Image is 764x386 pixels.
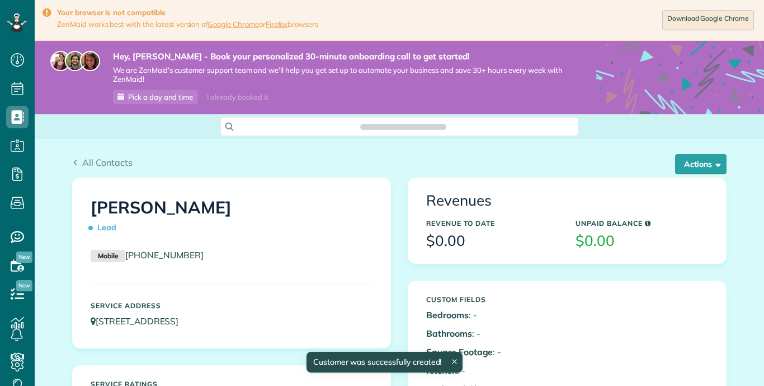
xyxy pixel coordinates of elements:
[128,92,193,101] span: Pick a day and time
[113,90,198,104] a: Pick a day and time
[80,51,100,71] img: michelle-19f622bdf1676172e81f8f8fba1fb50e276960ebfe0243fe18214015130c80e4.jpg
[16,280,32,291] span: New
[426,364,559,377] p: : -
[426,309,559,322] p: : -
[675,154,727,174] button: Actions
[426,346,559,359] p: : -
[426,296,559,303] h5: Custom Fields
[426,220,559,227] h5: Revenue to Date
[426,309,469,320] b: Bedrooms
[91,315,189,327] a: [STREET_ADDRESS]
[16,252,32,263] span: New
[113,66,563,85] span: We are ZenMaid’s customer support team and we’ll help you get set up to automate your business an...
[207,20,259,29] a: Google Chrome
[50,51,70,71] img: maria-72a9807cf96188c08ef61303f053569d2e2a8a1cde33d635c8a3ac13582a053d.jpg
[426,365,457,376] b: Kitchen
[306,352,463,373] div: Customer was successfully created!
[82,157,133,168] span: All Contacts
[91,302,372,309] h5: Service Address
[65,51,85,71] img: jorge-587dff0eeaa6aab1f244e6dc62b8924c3b6ad411094392a53c71c6c4a576187d.jpg
[426,327,559,340] p: : -
[426,193,708,209] h3: Revenues
[266,20,288,29] a: Firefox
[576,220,708,227] h5: Unpaid Balance
[91,249,204,261] a: Mobile[PHONE_NUMBER]
[426,346,493,357] b: Square Footage
[200,90,275,104] div: I already booked it
[426,328,472,339] b: Bathrooms
[91,250,125,262] small: Mobile
[576,233,708,249] h3: $0.00
[662,10,754,30] a: Download Google Chrome
[57,20,318,29] span: ZenMaid works best with the latest version of or browsers
[426,233,559,249] h3: $0.00
[113,51,563,62] strong: Hey, [PERSON_NAME] - Book your personalized 30-minute onboarding call to get started!
[57,8,318,17] strong: Your browser is not compatible
[91,198,372,238] h1: [PERSON_NAME]
[91,218,121,238] span: Lead
[371,121,435,132] span: Search ZenMaid…
[72,156,133,169] a: All Contacts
